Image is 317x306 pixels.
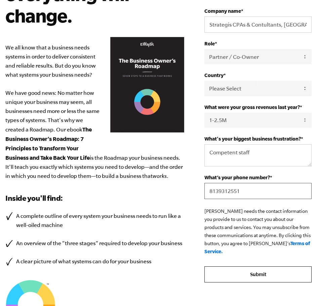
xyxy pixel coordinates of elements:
[204,240,310,254] a: Terms of Service.
[5,193,184,203] h3: Inside you'll find:
[283,274,317,306] iframe: Chat Widget
[204,8,241,14] span: Company name
[204,207,312,256] p: [PERSON_NAME] needs the contact information you provide to us to contact you about our products a...
[110,37,184,133] img: Business Owners Roadmap Cover
[5,43,184,181] p: We all know that a business needs systems in order to deliver consistent and reliable results. Bu...
[204,136,301,142] span: What's your biggest business frustration?
[5,212,184,230] li: A complete outline of every system your business needs to run like a well-oiled machine
[204,72,224,78] span: Country
[204,266,312,282] input: Submit
[153,173,167,179] em: works
[204,175,270,180] span: What’s your phone number?
[5,126,92,161] b: The Business Owner’s Roadmap: 7 Principles to Transform Your Business and Take Back Your Life
[204,144,312,166] textarea: Competent staff
[5,239,184,248] li: An overview of the “three stages” required to develop your business
[204,104,300,110] span: What were your gross revenues last year?
[204,41,215,46] span: Role
[5,257,184,266] li: A clear picture of what systems can do for your business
